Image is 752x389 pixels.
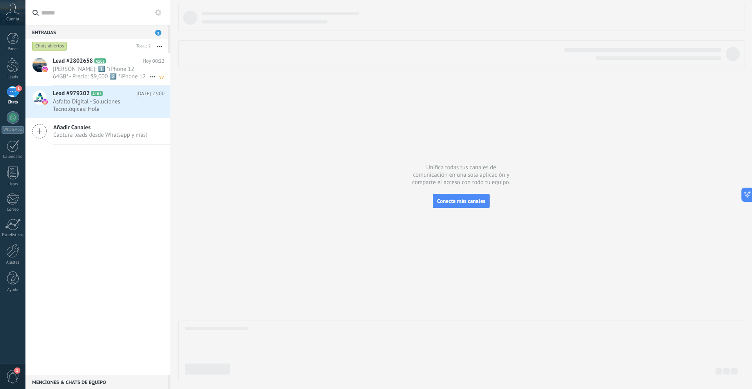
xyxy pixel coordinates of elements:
[25,375,168,389] div: Menciones & Chats de equipo
[25,53,170,85] a: Lead #2802658 A105 Hoy 00:22 [PERSON_NAME]: 1️⃣ *iPhone 12 64GB* - Precio: $9,000 2️⃣ *iPhone 12 ...
[42,67,48,72] img: instagram.svg
[53,124,148,131] span: Añadir Canales
[133,42,151,50] div: Total: 2
[151,39,168,53] button: Más
[14,367,20,374] span: 1
[437,197,485,204] span: Conecta más canales
[2,100,24,105] div: Chats
[53,65,150,80] span: [PERSON_NAME]: 1️⃣ *iPhone 12 64GB* - Precio: $9,000 2️⃣ *iPhone 12 128GB* - Precio: $11,499 3️⃣ ...
[433,194,490,208] button: Conecta más canales
[2,233,24,238] div: Estadísticas
[143,57,164,65] span: Hoy 00:22
[2,260,24,265] div: Ajustes
[42,99,48,105] img: instagram.svg
[25,25,168,39] div: Entradas
[2,288,24,293] div: Ayuda
[94,58,106,63] span: A105
[6,17,19,22] span: Cuenta
[2,207,24,212] div: Correo
[2,75,24,80] div: Leads
[2,47,24,52] div: Panel
[155,30,161,36] span: 1
[2,126,24,134] div: WhatsApp
[91,91,103,96] span: A101
[25,86,170,118] a: Lead #979202 A101 [DATE] 23:00 Asfalto Digital - Soluciones Tecnológicas: Hola
[53,90,90,98] span: Lead #979202
[136,90,164,98] span: [DATE] 23:00
[32,42,67,51] div: Chats abiertos
[2,154,24,159] div: Calendario
[16,85,22,92] span: 1
[53,131,148,139] span: Captura leads desde Whatsapp y más!
[2,182,24,187] div: Listas
[53,98,150,113] span: Asfalto Digital - Soluciones Tecnológicas: Hola
[53,57,93,65] span: Lead #2802658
